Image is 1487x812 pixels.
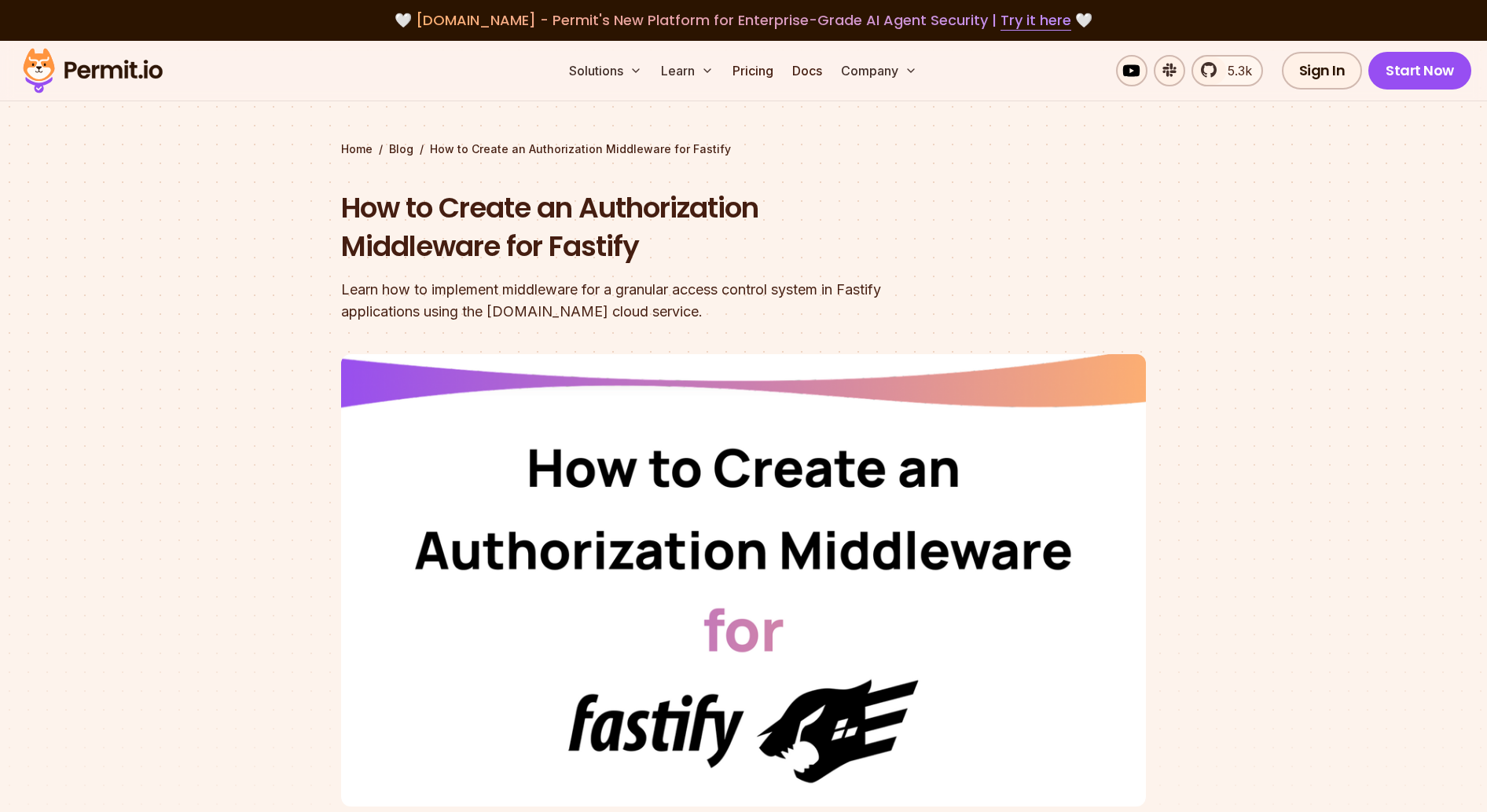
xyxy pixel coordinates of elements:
[655,55,720,86] button: Learn
[835,55,923,86] button: Company
[341,141,1146,157] div: / /
[341,141,373,157] a: Home
[1218,61,1252,80] span: 5.3k
[1001,10,1071,31] a: Try it here
[1191,55,1263,86] a: 5.3k
[341,279,945,323] div: Learn how to implement middleware for a granular access control system in Fastify applications us...
[563,55,648,86] button: Solutions
[341,188,945,266] h1: How to Create an Authorization Middleware for Fastify
[16,44,170,97] img: Permit logo
[1282,52,1363,90] a: Sign In
[341,354,1146,807] img: How to Create an Authorization Middleware for Fastify
[1368,52,1471,90] a: Start Now
[389,141,413,157] a: Blog
[38,9,1449,31] div: 🤍 🤍
[416,10,1071,30] span: [DOMAIN_NAME] - Permit's New Platform for Enterprise-Grade AI Agent Security |
[726,55,780,86] a: Pricing
[786,55,828,86] a: Docs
